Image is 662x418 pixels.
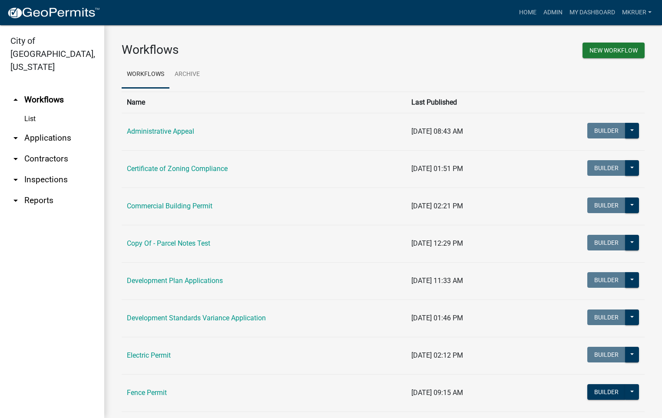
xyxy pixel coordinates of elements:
a: Certificate of Zoning Compliance [127,165,228,173]
button: Builder [587,384,626,400]
i: arrow_drop_down [10,174,21,185]
a: Workflows [122,61,169,89]
button: Builder [587,123,626,138]
th: Last Published [406,92,524,113]
i: arrow_drop_down [10,133,21,143]
a: Copy Of - Parcel Notes Test [127,239,210,247]
a: Admin [540,4,566,21]
a: Administrative Appeal [127,127,194,135]
span: [DATE] 01:51 PM [411,165,463,173]
button: Builder [587,235,626,250]
a: Archive [169,61,205,89]
i: arrow_drop_up [10,95,21,105]
a: My Dashboard [566,4,619,21]
a: Electric Permit [127,351,171,359]
button: Builder [587,160,626,176]
th: Name [122,92,406,113]
span: [DATE] 01:46 PM [411,314,463,322]
a: Fence Permit [127,388,167,397]
i: arrow_drop_down [10,154,21,164]
button: New Workflow [583,43,645,58]
i: arrow_drop_down [10,195,21,206]
span: [DATE] 12:29 PM [411,239,463,247]
span: [DATE] 09:15 AM [411,388,463,397]
span: [DATE] 02:12 PM [411,351,463,359]
a: Development Standards Variance Application [127,314,266,322]
span: [DATE] 08:43 AM [411,127,463,135]
h3: Workflows [122,43,377,57]
span: [DATE] 02:21 PM [411,202,463,210]
button: Builder [587,197,626,213]
button: Builder [587,347,626,362]
a: Development Plan Applications [127,276,223,285]
button: Builder [587,309,626,325]
a: Commercial Building Permit [127,202,212,210]
a: Home [516,4,540,21]
a: mkruer [619,4,655,21]
button: Builder [587,272,626,288]
span: [DATE] 11:33 AM [411,276,463,285]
